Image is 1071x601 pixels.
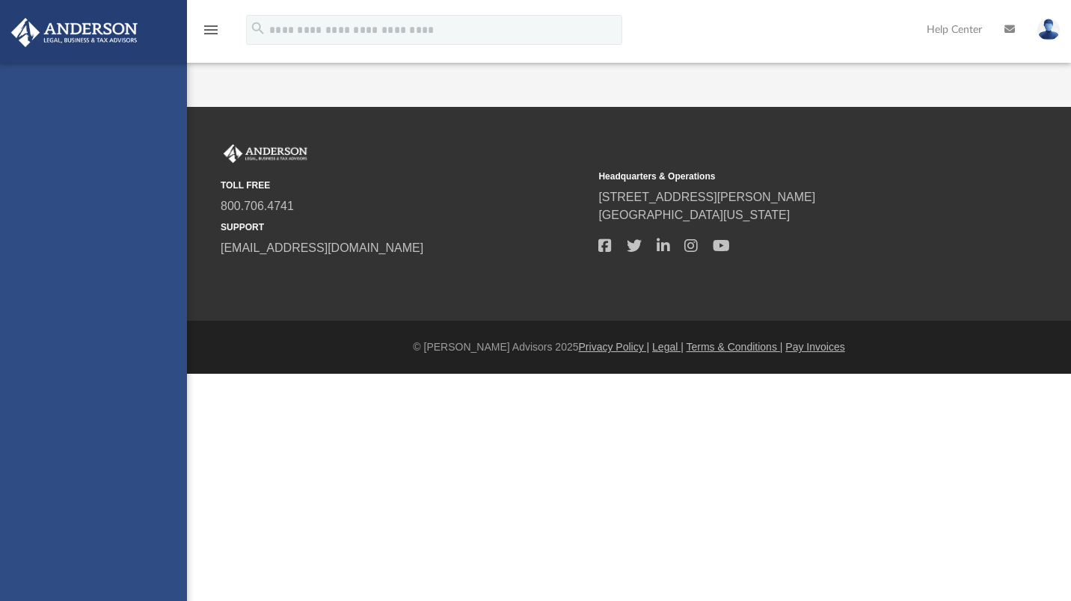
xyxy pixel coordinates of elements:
i: menu [202,21,220,39]
a: Privacy Policy | [579,341,650,353]
a: menu [202,28,220,39]
a: [GEOGRAPHIC_DATA][US_STATE] [598,209,790,221]
img: Anderson Advisors Platinum Portal [221,144,310,164]
a: [EMAIL_ADDRESS][DOMAIN_NAME] [221,241,423,254]
img: User Pic [1037,19,1060,40]
small: Headquarters & Operations [598,170,966,183]
small: SUPPORT [221,221,588,234]
a: Pay Invoices [785,341,844,353]
a: Legal | [652,341,684,353]
div: © [PERSON_NAME] Advisors 2025 [187,339,1071,355]
img: Anderson Advisors Platinum Portal [7,18,142,47]
a: 800.706.4741 [221,200,294,212]
i: search [250,20,266,37]
small: TOLL FREE [221,179,588,192]
a: [STREET_ADDRESS][PERSON_NAME] [598,191,815,203]
a: Terms & Conditions | [687,341,783,353]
